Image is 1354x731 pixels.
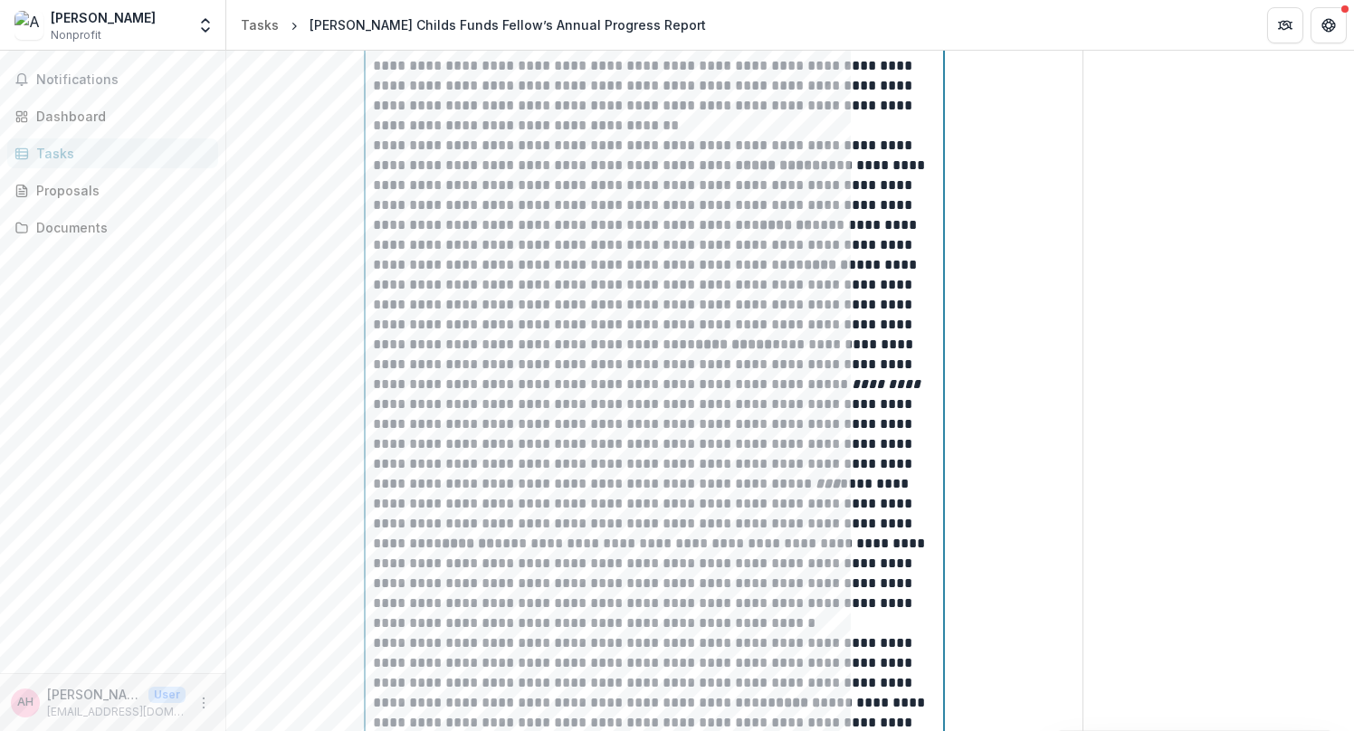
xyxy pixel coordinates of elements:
div: Tasks [241,15,279,34]
button: More [193,692,215,714]
img: Amer Azim Hossain [14,11,43,40]
p: User [148,687,186,703]
p: [EMAIL_ADDRESS][DOMAIN_NAME] [47,704,186,720]
button: Open entity switcher [193,7,218,43]
button: Notifications [7,65,218,94]
button: Partners [1267,7,1303,43]
span: Nonprofit [51,27,101,43]
a: Dashboard [7,101,218,131]
div: Amer Hossain [17,697,33,708]
a: Documents [7,213,218,242]
div: Dashboard [36,107,204,126]
div: [PERSON_NAME] Childs Funds Fellow’s Annual Progress Report [310,15,706,34]
a: Tasks [234,12,286,38]
button: Get Help [1311,7,1347,43]
div: Tasks [36,144,204,163]
div: [PERSON_NAME] [51,8,156,27]
p: [PERSON_NAME] [47,685,141,704]
a: Tasks [7,138,218,168]
nav: breadcrumb [234,12,713,38]
div: Documents [36,218,204,237]
a: Proposals [7,176,218,205]
span: Notifications [36,72,211,88]
div: Proposals [36,181,204,200]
